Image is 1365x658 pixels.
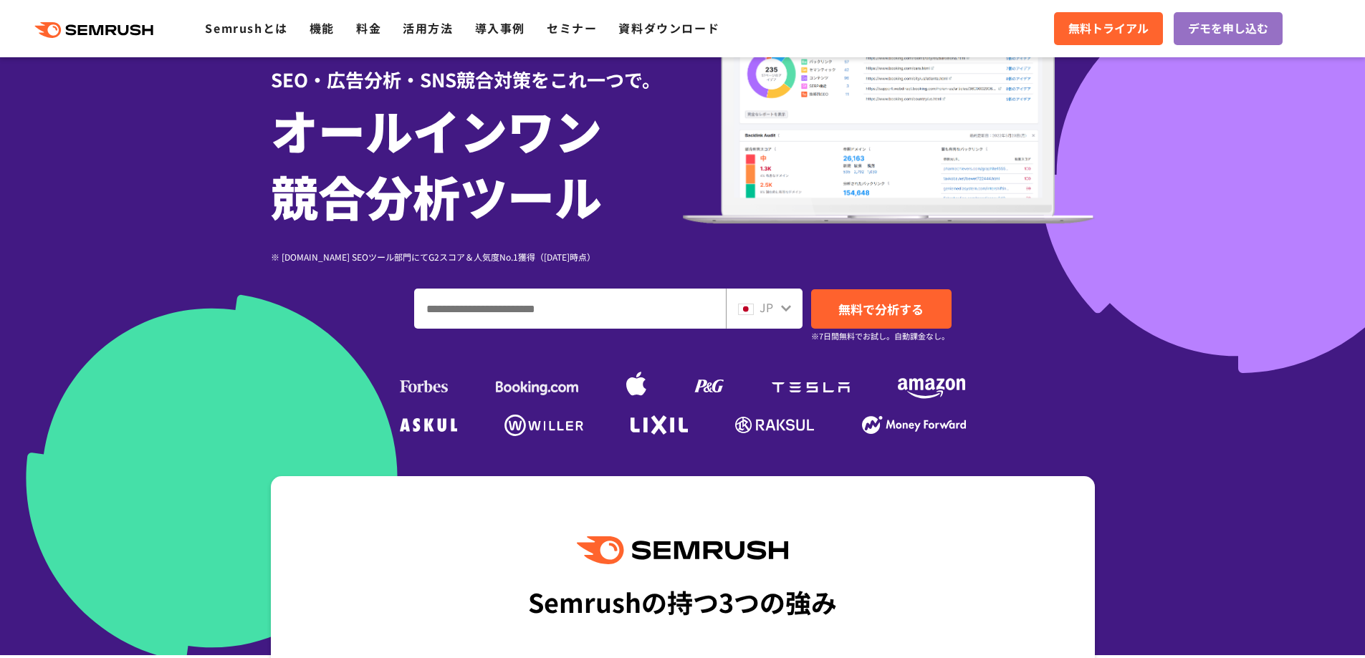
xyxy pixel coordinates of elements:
div: SEO・広告分析・SNS競合対策をこれ一つで。 [271,44,683,93]
a: Semrushとは [205,19,287,37]
span: 無料で分析する [838,300,924,318]
span: 無料トライアル [1068,19,1149,38]
a: セミナー [547,19,597,37]
a: デモを申し込む [1174,12,1283,45]
div: Semrushの持つ3つの強み [528,575,837,628]
a: 活用方法 [403,19,453,37]
a: 無料で分析する [811,289,952,329]
a: 機能 [310,19,335,37]
span: JP [760,299,773,316]
input: ドメイン、キーワードまたはURLを入力してください [415,289,725,328]
div: ※ [DOMAIN_NAME] SEOツール部門にてG2スコア＆人気度No.1獲得（[DATE]時点） [271,250,683,263]
h1: オールインワン 競合分析ツール [271,97,683,228]
a: 導入事例 [475,19,525,37]
a: 料金 [356,19,381,37]
img: Semrush [577,536,787,564]
a: 無料トライアル [1054,12,1163,45]
span: デモを申し込む [1188,19,1268,38]
small: ※7日間無料でお試し。自動課金なし。 [811,329,949,343]
a: 資料ダウンロード [618,19,719,37]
